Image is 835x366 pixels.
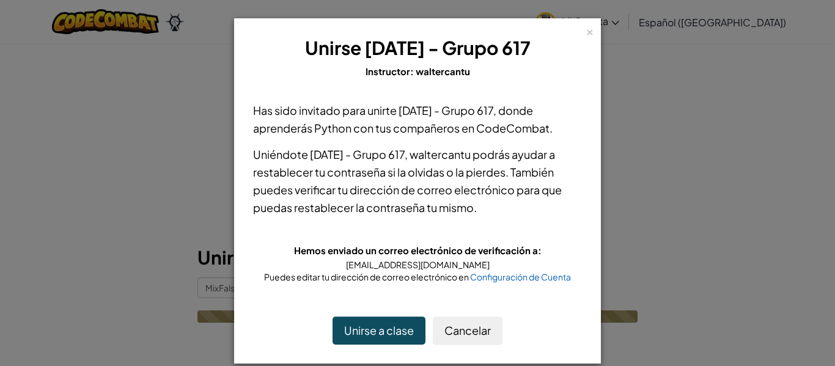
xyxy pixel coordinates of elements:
button: Cancelar [433,317,502,345]
span: Hemos enviado un correo electrónico de verificación a: [294,244,542,256]
span: , [405,147,410,161]
span: Unirse [305,36,361,59]
span: Python [314,121,351,135]
span: [DATE] - Grupo 617 [310,147,405,161]
span: [DATE] - Grupo 617 [399,103,493,117]
div: × [586,24,594,37]
span: con tus compañeros en CodeCombat. [351,121,553,135]
span: [DATE] - Grupo 617 [364,36,531,59]
span: waltercantu [410,147,471,161]
span: Puedes editar tu dirección de correo electrónico en [264,271,470,282]
button: Unirse a clase [333,317,425,345]
span: Instructor: [366,65,416,77]
span: waltercantu [416,65,470,77]
span: Uniéndote [253,147,310,161]
div: [EMAIL_ADDRESS][DOMAIN_NAME] [253,258,582,271]
a: Configuración de Cuenta [470,271,571,282]
span: Has sido invitado para unirte [253,103,399,117]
